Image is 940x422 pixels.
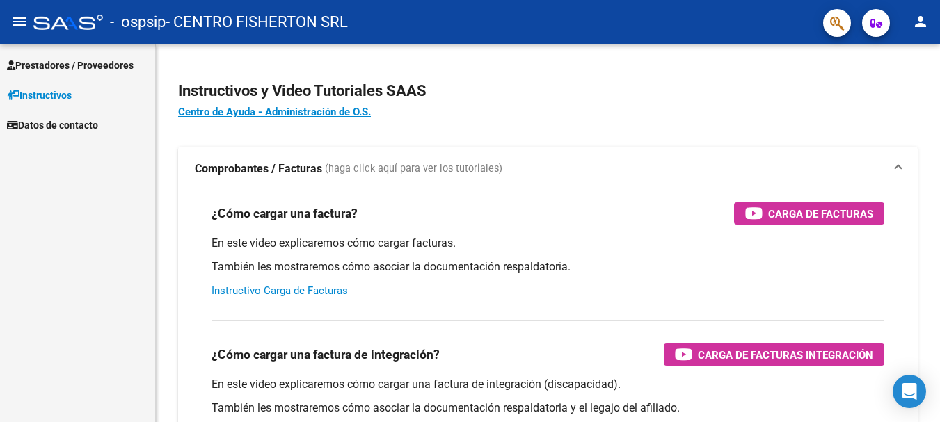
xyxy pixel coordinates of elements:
h3: ¿Cómo cargar una factura de integración? [212,345,440,364]
p: También les mostraremos cómo asociar la documentación respaldatoria y el legajo del afiliado. [212,400,884,416]
mat-expansion-panel-header: Comprobantes / Facturas (haga click aquí para ver los tutoriales) [178,147,918,191]
span: Carga de Facturas Integración [698,346,873,364]
span: (haga click aquí para ver los tutoriales) [325,161,502,177]
h2: Instructivos y Video Tutoriales SAAS [178,78,918,104]
span: Instructivos [7,88,72,103]
mat-icon: menu [11,13,28,30]
a: Centro de Ayuda - Administración de O.S. [178,106,371,118]
p: En este video explicaremos cómo cargar facturas. [212,236,884,251]
span: - CENTRO FISHERTON SRL [166,7,348,38]
span: Prestadores / Proveedores [7,58,134,73]
mat-icon: person [912,13,929,30]
span: - ospsip [110,7,166,38]
a: Instructivo Carga de Facturas [212,284,348,297]
strong: Comprobantes / Facturas [195,161,322,177]
p: También les mostraremos cómo asociar la documentación respaldatoria. [212,259,884,275]
h3: ¿Cómo cargar una factura? [212,204,358,223]
span: Datos de contacto [7,117,98,133]
div: Open Intercom Messenger [893,375,926,408]
p: En este video explicaremos cómo cargar una factura de integración (discapacidad). [212,377,884,392]
span: Carga de Facturas [768,205,873,222]
button: Carga de Facturas Integración [664,343,884,366]
button: Carga de Facturas [734,202,884,225]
